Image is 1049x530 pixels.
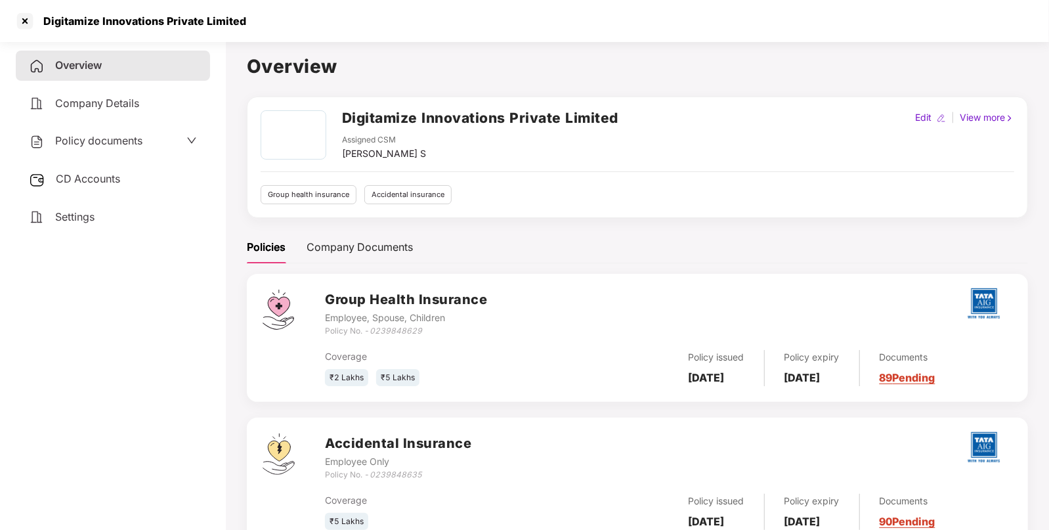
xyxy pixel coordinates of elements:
[961,424,1007,470] img: tatag.png
[29,172,45,188] img: svg+xml;base64,PHN2ZyB3aWR0aD0iMjUiIGhlaWdodD0iMjQiIHZpZXdCb3g9IjAgMCAyNSAyNCIgZmlsbD0ibm9uZSIgeG...
[364,185,452,204] div: Accidental insurance
[325,493,554,508] div: Coverage
[949,110,957,125] div: |
[880,371,935,384] a: 89 Pending
[880,515,935,528] a: 90 Pending
[263,433,295,475] img: svg+xml;base64,PHN2ZyB4bWxucz0iaHR0cDovL3d3dy53My5vcmcvMjAwMC9zdmciIHdpZHRoPSI0OS4zMjEiIGhlaWdodD...
[1005,114,1014,123] img: rightIcon
[55,134,142,147] span: Policy documents
[325,454,471,469] div: Employee Only
[784,515,821,528] b: [DATE]
[689,350,744,364] div: Policy issued
[325,369,368,387] div: ₹2 Lakhs
[961,280,1007,326] img: tatag.png
[325,433,471,454] h3: Accidental Insurance
[370,470,422,479] i: 0239848635
[784,350,840,364] div: Policy expiry
[957,110,1017,125] div: View more
[307,239,413,255] div: Company Documents
[35,14,246,28] div: Digitamize Innovations Private Limited
[56,172,120,185] span: CD Accounts
[29,96,45,112] img: svg+xml;base64,PHN2ZyB4bWxucz0iaHR0cDovL3d3dy53My5vcmcvMjAwMC9zdmciIHdpZHRoPSIyNCIgaGVpZ2h0PSIyNC...
[325,311,487,325] div: Employee, Spouse, Children
[55,97,139,110] span: Company Details
[370,326,422,336] i: 0239848629
[186,135,197,146] span: down
[342,107,618,129] h2: Digitamize Innovations Private Limited
[325,290,487,310] h3: Group Health Insurance
[784,494,840,508] div: Policy expiry
[325,349,554,364] div: Coverage
[912,110,934,125] div: Edit
[29,210,45,225] img: svg+xml;base64,PHN2ZyB4bWxucz0iaHR0cDovL3d3dy53My5vcmcvMjAwMC9zdmciIHdpZHRoPSIyNCIgaGVpZ2h0PSIyNC...
[55,58,102,72] span: Overview
[689,371,725,384] b: [DATE]
[937,114,946,123] img: editIcon
[55,210,95,223] span: Settings
[342,134,426,146] div: Assigned CSM
[376,369,419,387] div: ₹5 Lakhs
[689,515,725,528] b: [DATE]
[325,469,471,481] div: Policy No. -
[325,325,487,338] div: Policy No. -
[784,371,821,384] b: [DATE]
[880,350,935,364] div: Documents
[247,52,1028,81] h1: Overview
[29,58,45,74] img: svg+xml;base64,PHN2ZyB4bWxucz0iaHR0cDovL3d3dy53My5vcmcvMjAwMC9zdmciIHdpZHRoPSIyNCIgaGVpZ2h0PSIyNC...
[247,239,286,255] div: Policies
[263,290,294,330] img: svg+xml;base64,PHN2ZyB4bWxucz0iaHR0cDovL3d3dy53My5vcmcvMjAwMC9zdmciIHdpZHRoPSI0Ny43MTQiIGhlaWdodD...
[261,185,356,204] div: Group health insurance
[29,134,45,150] img: svg+xml;base64,PHN2ZyB4bWxucz0iaHR0cDovL3d3dy53My5vcmcvMjAwMC9zdmciIHdpZHRoPSIyNCIgaGVpZ2h0PSIyNC...
[342,146,426,161] div: [PERSON_NAME] S
[880,494,935,508] div: Documents
[689,494,744,508] div: Policy issued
